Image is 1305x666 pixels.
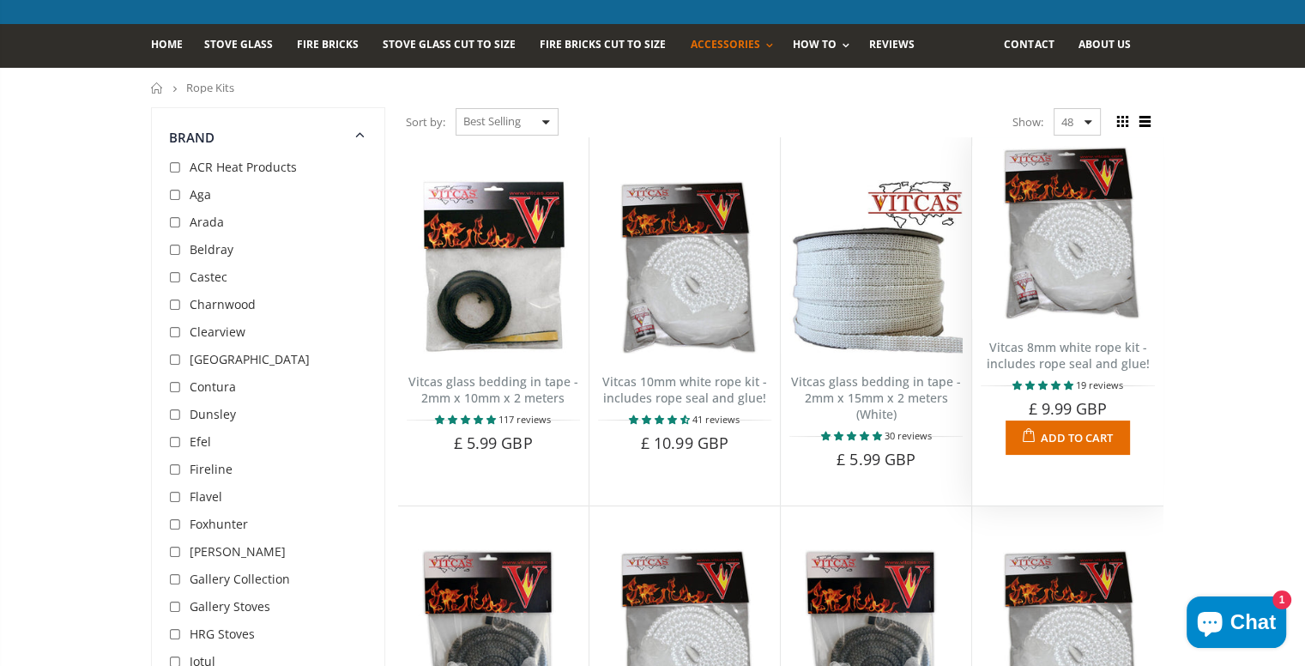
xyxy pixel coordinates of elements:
span: 4.66 stars [629,413,692,426]
span: Sort by: [406,107,445,137]
a: Contact [1004,24,1066,68]
span: How To [793,37,837,51]
span: Brand [169,129,215,146]
span: 4.90 stars [821,429,885,442]
img: Vitcas stove glass bedding in tape [407,180,580,354]
span: ACR Heat Products [190,159,297,175]
span: Stove Glass Cut To Size [383,37,516,51]
span: Fire Bricks Cut To Size [540,37,666,51]
span: £ 5.99 GBP [837,449,915,469]
a: Vitcas glass bedding in tape - 2mm x 15mm x 2 meters (White) [791,373,961,422]
span: Efel [190,433,211,450]
span: Flavel [190,488,222,505]
a: Vitcas glass bedding in tape - 2mm x 10mm x 2 meters [408,373,578,406]
span: Beldray [190,241,233,257]
a: Stove Glass [204,24,286,68]
span: 30 reviews [885,429,932,442]
button: Add to Cart [1006,421,1130,455]
span: £ 10.99 GBP [641,433,728,453]
span: Clearview [190,324,245,340]
span: Contura [190,378,236,395]
span: Dunsley [190,406,236,422]
span: Gallery Collection [190,571,290,587]
span: HRG Stoves [190,626,255,642]
span: £ 5.99 GBP [454,433,533,453]
span: Foxhunter [190,516,248,532]
span: Fireline [190,461,233,477]
span: 117 reviews [498,413,551,426]
span: Home [151,37,183,51]
span: Gallery Stoves [190,598,270,615]
span: [PERSON_NAME] [190,543,286,560]
span: Fire Bricks [297,37,359,51]
img: Vitcas white rope, glue and gloves kit 8mm [981,146,1154,319]
span: Rope Kits [186,80,234,95]
span: 4.85 stars [435,413,498,426]
img: Vitcas white rope, glue and gloves kit 10mm [598,180,771,354]
span: Reviews [869,37,915,51]
a: Fire Bricks [297,24,372,68]
a: Home [151,24,196,68]
span: Contact [1004,37,1054,51]
span: Stove Glass [204,37,273,51]
span: Arada [190,214,224,230]
span: Accessories [690,37,759,51]
a: Stove Glass Cut To Size [383,24,529,68]
a: Accessories [690,24,781,68]
span: Grid view [1114,112,1133,131]
a: Vitcas 10mm white rope kit - includes rope seal and glue! [602,373,767,406]
span: Castec [190,269,227,285]
span: List view [1136,112,1155,131]
a: Vitcas 8mm white rope kit - includes rope seal and glue! [986,339,1149,372]
span: £ 9.99 GBP [1028,398,1107,419]
a: How To [793,24,858,68]
span: Charnwood [190,296,256,312]
span: 19 reviews [1076,378,1123,391]
a: Fire Bricks Cut To Size [540,24,679,68]
a: Home [151,82,164,94]
a: Reviews [869,24,927,68]
span: Aga [190,186,211,203]
span: [GEOGRAPHIC_DATA] [190,351,310,367]
img: Vitcas stove glass bedding in tape [789,180,963,354]
span: Show: [1012,108,1043,136]
span: About us [1078,37,1130,51]
a: About us [1078,24,1143,68]
span: 41 reviews [692,413,740,426]
span: 4.89 stars [1012,378,1076,391]
inbox-online-store-chat: Shopify online store chat [1181,596,1291,652]
span: Add to Cart [1041,430,1113,445]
